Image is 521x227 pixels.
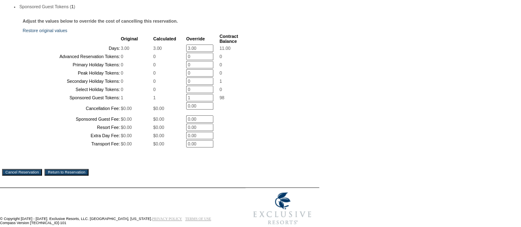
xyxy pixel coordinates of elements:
b: Adjust the values below to override the cost of cancelling this reservation. [23,19,178,23]
a: PRIVACY POLICY [152,217,182,221]
span: 0 [153,62,156,67]
span: 0 [121,70,123,75]
span: 0 [153,54,156,59]
td: Extra Day Fee: [23,132,120,139]
span: 0 [220,62,222,67]
td: Select Holiday Tokens: [23,86,120,93]
span: $0.00 [121,125,132,130]
a: TERMS OF USE [185,217,211,221]
input: Cancel Reservation [2,169,42,176]
b: Override [186,36,205,41]
span: 0 [121,54,123,59]
span: 0 [121,62,123,67]
td: Primary Holiday Tokens: [23,61,120,68]
span: $0.00 [153,141,164,146]
span: 0 [220,70,222,75]
td: Cancellation Fee: [23,102,120,115]
td: Sponsored Guest Fee: [23,115,120,123]
td: Transport Fee: [23,140,120,147]
span: 98 [220,95,224,100]
span: 0 [121,79,123,84]
span: 0 [220,54,222,59]
td: Advanced Reservation Tokens: [23,53,120,60]
td: Secondary Holiday Tokens: [23,77,120,85]
td: Peak Holiday Tokens: [23,69,120,77]
span: 0 [220,87,222,92]
span: $0.00 [121,117,132,122]
span: $0.00 [153,125,164,130]
td: Sponsored Guest Tokens: [23,94,120,101]
span: 3.00 [121,46,129,51]
b: Contract Balance [220,34,238,44]
input: Return to Reservation [44,169,89,176]
span: $0.00 [153,133,164,138]
span: $0.00 [121,106,132,111]
b: Original [121,36,138,41]
a: Restore original values [23,28,67,33]
span: 11.00 [220,46,231,51]
span: $0.00 [121,141,132,146]
span: $0.00 [153,117,164,122]
span: $0.00 [153,106,164,111]
span: $0.00 [121,133,132,138]
span: 0 [153,79,156,84]
li: Sponsored Guest Tokens ( ) [19,4,316,9]
td: Resort Fee: [23,124,120,131]
span: 1 [153,95,156,100]
span: 0 [153,87,156,92]
span: 3.00 [153,46,162,51]
td: Days: [23,44,120,52]
b: Calculated [153,36,176,41]
span: 0 [153,70,156,75]
span: 1 [220,79,222,84]
span: 0 [121,87,123,92]
span: 1 [121,95,123,100]
b: 1 [71,4,74,9]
